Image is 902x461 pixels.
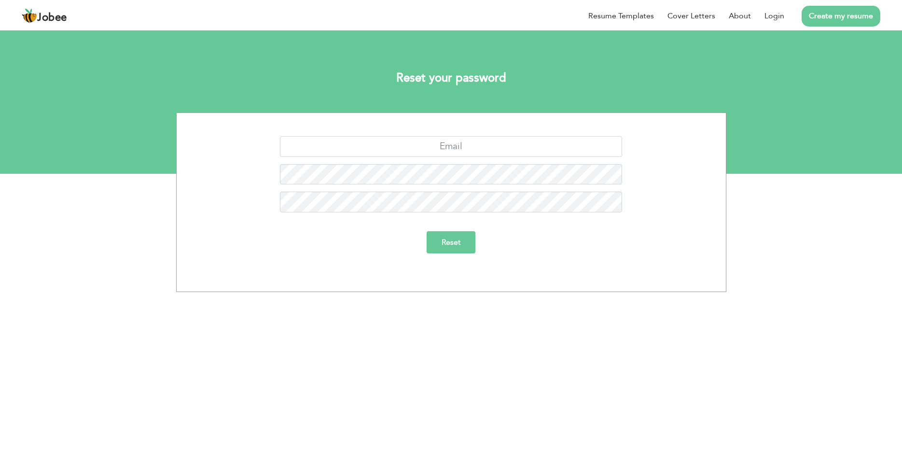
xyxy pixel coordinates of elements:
a: Jobee [22,8,67,24]
a: About [729,10,751,22]
a: Resume Templates [588,10,654,22]
input: Reset [427,231,475,253]
strong: Reset your password [396,70,506,86]
a: Create my resume [802,6,880,27]
span: Jobee [37,13,67,23]
a: Login [764,10,784,22]
a: Cover Letters [667,10,715,22]
img: jobee.io [22,8,37,24]
input: Email [280,136,622,157]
